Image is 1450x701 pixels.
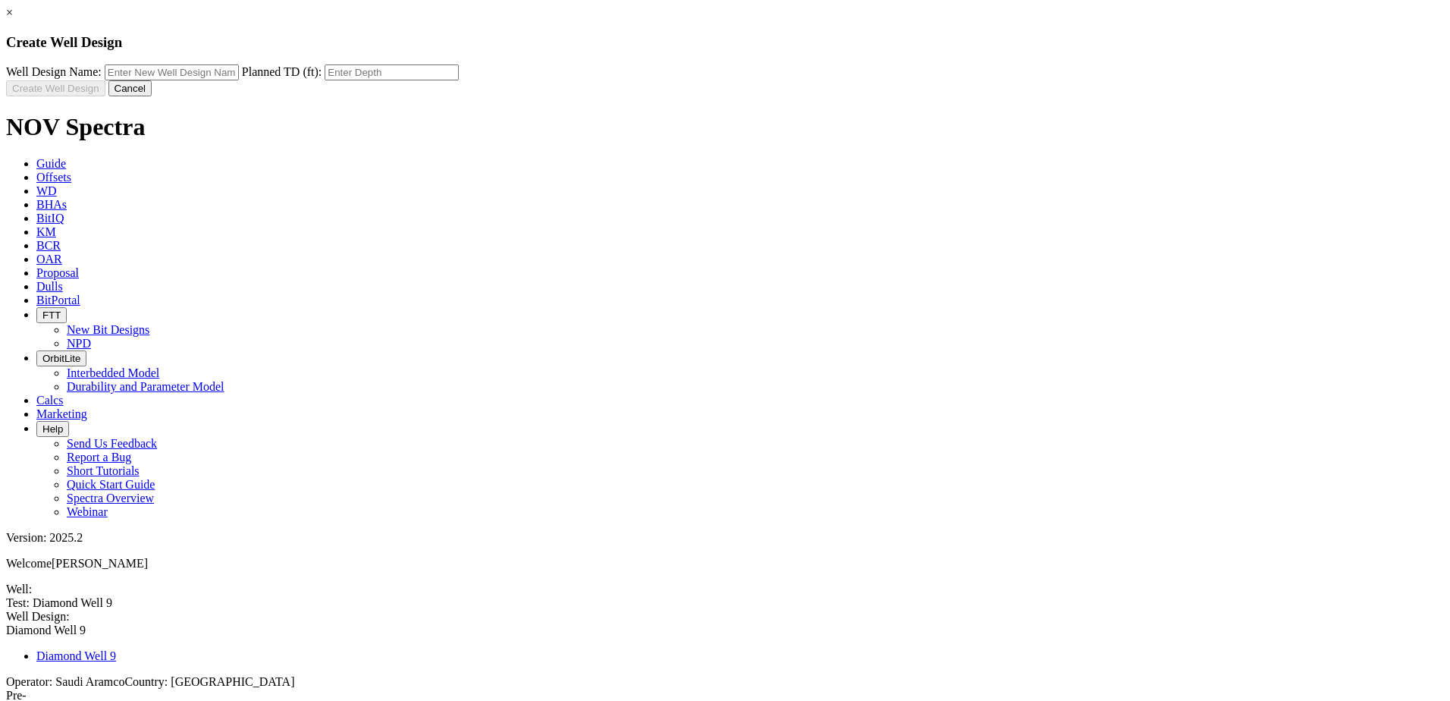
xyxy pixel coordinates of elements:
[67,492,154,505] a: Spectra Overview
[36,184,57,197] span: WD
[325,64,459,80] input: Enter Depth
[36,266,79,279] span: Proposal
[36,407,87,420] span: Marketing
[67,451,131,464] a: Report a Bug
[6,583,1444,610] span: Well:
[36,394,64,407] span: Calcs
[67,437,157,450] a: Send Us Feedback
[6,531,1444,545] div: Version: 2025.2
[52,557,148,570] span: [PERSON_NAME]
[42,423,63,435] span: Help
[42,353,80,364] span: OrbitLite
[36,294,80,306] span: BitPortal
[36,157,66,170] span: Guide
[6,675,124,688] span: Operator: Saudi Aramco
[36,280,63,293] span: Dulls
[6,624,86,637] span: Diamond Well 9
[6,34,1444,51] h3: Create Well Design
[36,649,116,662] a: Diamond Well 9
[36,225,56,238] span: KM
[36,171,71,184] span: Offsets
[6,6,13,19] a: ×
[6,610,1444,663] span: Well Design:
[124,675,294,688] span: Country: [GEOGRAPHIC_DATA]
[6,80,105,96] button: Create Well Design
[105,64,239,80] input: Enter New Well Design Name
[108,80,152,96] button: Cancel
[67,337,91,350] a: NPD
[36,239,61,252] span: BCR
[36,212,64,225] span: BitIQ
[6,65,102,78] label: Well Design Name:
[6,557,1444,571] p: Welcome
[6,596,112,609] span: Test: Diamond Well 9
[67,505,108,518] a: Webinar
[67,380,224,393] a: Durability and Parameter Model
[67,323,149,336] a: New Bit Designs
[36,198,67,211] span: BHAs
[242,65,322,78] label: Planned TD (ft):
[67,478,155,491] a: Quick Start Guide
[67,366,159,379] a: Interbedded Model
[36,253,62,266] span: OAR
[6,113,1444,141] h1: NOV Spectra
[42,310,61,321] span: FTT
[67,464,140,477] a: Short Tutorials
